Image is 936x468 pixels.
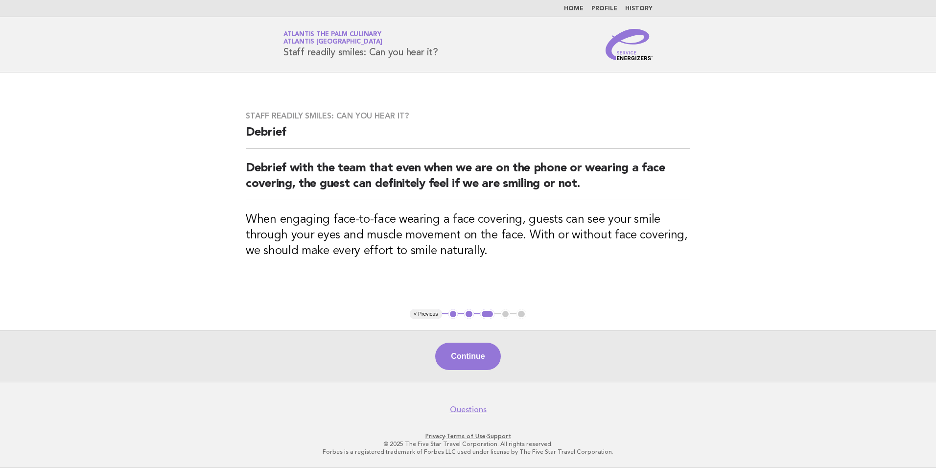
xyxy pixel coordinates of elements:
[168,432,768,440] p: · ·
[450,405,487,415] a: Questions
[246,111,690,121] h3: Staff readily smiles: Can you hear it?
[283,39,382,46] span: Atlantis [GEOGRAPHIC_DATA]
[283,31,382,45] a: Atlantis The Palm CulinaryAtlantis [GEOGRAPHIC_DATA]
[246,125,690,149] h2: Debrief
[606,29,653,60] img: Service Energizers
[246,212,690,259] h3: When engaging face-to-face wearing a face covering, guests can see your smile through your eyes a...
[410,309,442,319] button: < Previous
[446,433,486,440] a: Terms of Use
[625,6,653,12] a: History
[168,440,768,448] p: © 2025 The Five Star Travel Corporation. All rights reserved.
[246,161,690,200] h2: Debrief with the team that even when we are on the phone or wearing a face covering, the guest ca...
[448,309,458,319] button: 1
[564,6,584,12] a: Home
[591,6,617,12] a: Profile
[425,433,445,440] a: Privacy
[168,448,768,456] p: Forbes is a registered trademark of Forbes LLC used under license by The Five Star Travel Corpora...
[283,32,438,57] h1: Staff readily smiles: Can you hear it?
[487,433,511,440] a: Support
[480,309,494,319] button: 3
[464,309,474,319] button: 2
[435,343,500,370] button: Continue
